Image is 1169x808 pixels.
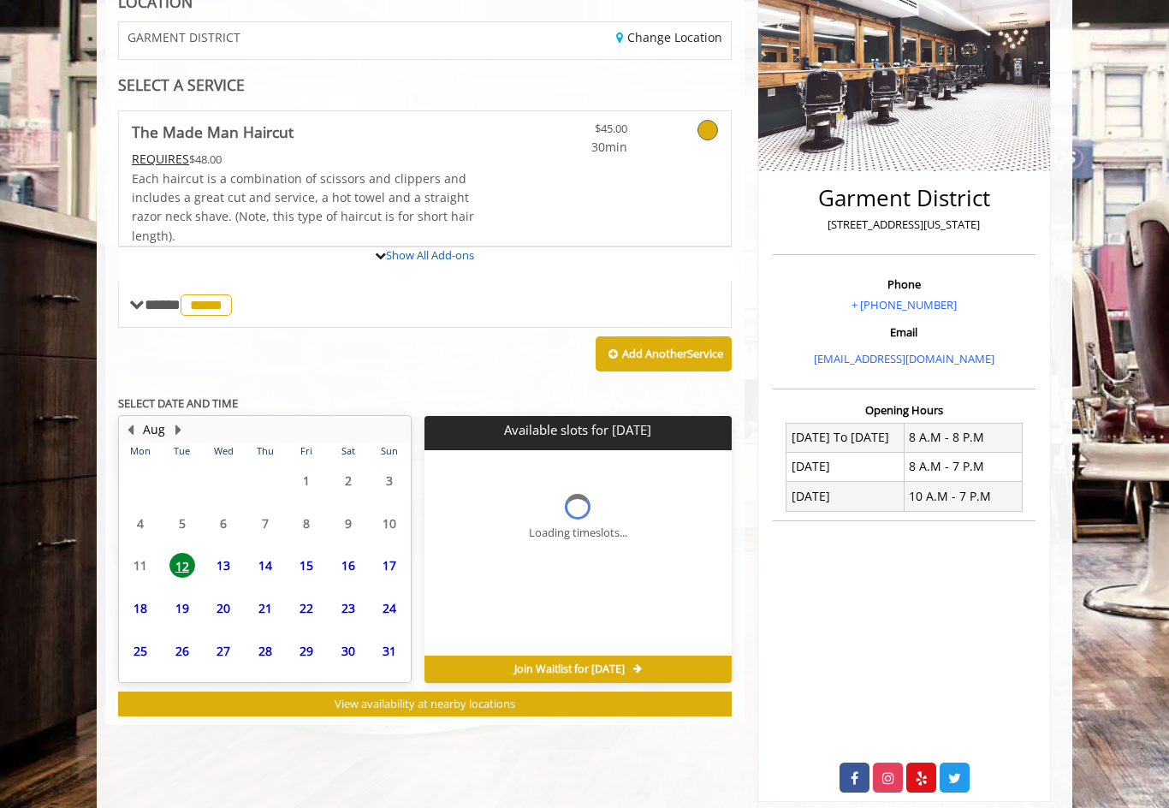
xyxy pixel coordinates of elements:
td: Select day15 [286,544,327,587]
span: 15 [294,553,319,578]
span: 21 [252,596,278,621]
span: Join Waitlist for [DATE] [514,662,625,676]
td: 8 A.M - 8 P.M [904,423,1022,452]
span: 28 [252,639,278,663]
span: 31 [377,639,402,663]
h3: Phone [777,278,1031,290]
span: 24 [377,596,402,621]
td: Select day28 [244,629,285,672]
h2: Garment District [777,186,1031,211]
td: Select day22 [286,587,327,630]
span: This service needs some Advance to be paid before we block your appointment [132,151,189,167]
span: 25 [128,639,153,663]
p: [STREET_ADDRESS][US_STATE] [777,216,1031,234]
a: [EMAIL_ADDRESS][DOMAIN_NAME] [814,351,994,366]
td: Select day27 [203,629,244,672]
td: Select day30 [327,629,368,672]
td: [DATE] [786,452,905,481]
span: 12 [169,553,195,578]
td: Select day19 [161,587,202,630]
b: SELECT DATE AND TIME [118,395,238,411]
th: Tue [161,443,202,460]
th: Sun [369,443,411,460]
th: Sat [327,443,368,460]
span: 18 [128,596,153,621]
td: Select day16 [327,544,368,587]
button: Add AnotherService [596,336,732,372]
a: $45.00 [526,111,627,157]
span: GARMENT DISTRICT [128,31,240,44]
span: 22 [294,596,319,621]
p: Available slots for [DATE] [431,423,724,437]
td: [DATE] [786,482,905,511]
span: 30 [335,639,361,663]
div: The Made Man Haircut Add-onS [118,246,732,247]
span: 13 [211,553,236,578]
span: 16 [335,553,361,578]
td: 10 A.M - 7 P.M [904,482,1022,511]
button: Next Month [171,420,185,439]
span: 27 [211,639,236,663]
h3: Opening Hours [773,404,1035,416]
td: 8 A.M - 7 P.M [904,452,1022,481]
button: Aug [143,420,165,439]
a: Change Location [616,29,722,45]
td: Select day25 [120,629,161,672]
td: [DATE] To [DATE] [786,423,905,452]
td: Select day12 [161,544,202,587]
span: Each haircut is a combination of scissors and clippers and includes a great cut and service, a ho... [132,170,474,244]
td: Select day26 [161,629,202,672]
span: 23 [335,596,361,621]
td: Select day29 [286,629,327,672]
div: SELECT A SERVICE [118,77,732,93]
div: Loading timeslots... [529,524,627,542]
a: + [PHONE_NUMBER] [852,297,957,312]
div: $48.00 [132,150,476,169]
h3: Email [777,326,1031,338]
td: Select day14 [244,544,285,587]
span: 19 [169,596,195,621]
span: View availability at nearby locations [335,696,515,711]
span: 29 [294,639,319,663]
td: Select day18 [120,587,161,630]
span: 26 [169,639,195,663]
th: Thu [244,443,285,460]
button: View availability at nearby locations [118,692,732,716]
th: Fri [286,443,327,460]
td: Select day13 [203,544,244,587]
span: 14 [252,553,278,578]
b: The Made Man Haircut [132,120,294,144]
a: Show All Add-ons [386,247,474,263]
td: Select day23 [327,587,368,630]
td: Select day20 [203,587,244,630]
td: Select day31 [369,629,411,672]
td: Select day24 [369,587,411,630]
b: Add Another Service [622,346,723,361]
span: 20 [211,596,236,621]
th: Wed [203,443,244,460]
span: 30min [526,138,627,157]
td: Select day17 [369,544,411,587]
button: Previous Month [123,420,137,439]
td: Select day21 [244,587,285,630]
th: Mon [120,443,161,460]
span: 17 [377,553,402,578]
